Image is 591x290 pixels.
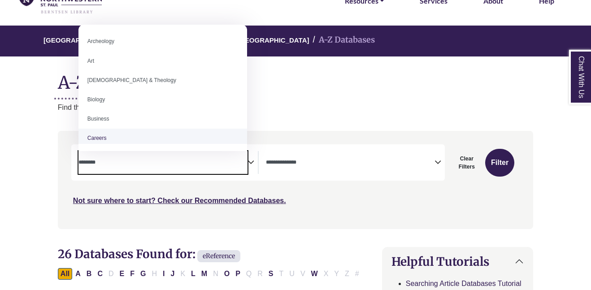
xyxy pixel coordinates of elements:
li: Biology [78,90,247,109]
button: Filter Results J [168,268,177,280]
h1: A-Z Databases [58,65,533,93]
li: Business [78,109,247,129]
textarea: Search [266,160,435,167]
span: 26 Databases Found for: [58,247,196,261]
button: Filter Results P [233,268,243,280]
button: Filter Results M [199,268,210,280]
button: Submit for Search Results [485,149,514,177]
textarea: Search [78,160,248,167]
li: A-Z Databases [309,34,375,47]
button: Filter Results L [188,268,198,280]
button: Filter Results S [266,268,276,280]
li: Careers [78,129,247,148]
nav: breadcrumb [58,26,533,56]
button: Clear Filters [450,149,483,177]
p: Find the best library databases for your research. [58,102,533,113]
button: All [58,268,72,280]
button: Filter Results O [222,268,232,280]
li: Archeology [78,32,247,51]
nav: Search filters [58,131,533,229]
button: Helpful Tutorials [382,247,533,276]
a: Not sure where to start? Check our Recommended Databases. [73,197,286,204]
a: [GEOGRAPHIC_DATA][PERSON_NAME] [43,35,172,44]
button: Filter Results C [95,268,105,280]
span: eReference [197,250,240,262]
li: [DEMOGRAPHIC_DATA] & Theology [78,71,247,90]
button: Filter Results E [117,268,127,280]
button: Filter Results G [138,268,148,280]
button: Filter Results W [309,268,321,280]
button: Filter Results I [160,268,167,280]
li: Art [78,52,247,71]
button: Filter Results F [127,268,137,280]
div: Alpha-list to filter by first letter of database name [58,269,363,277]
a: Searching Article Databases Tutorial [406,280,521,287]
button: Filter Results A [73,268,83,280]
button: Filter Results B [84,268,95,280]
